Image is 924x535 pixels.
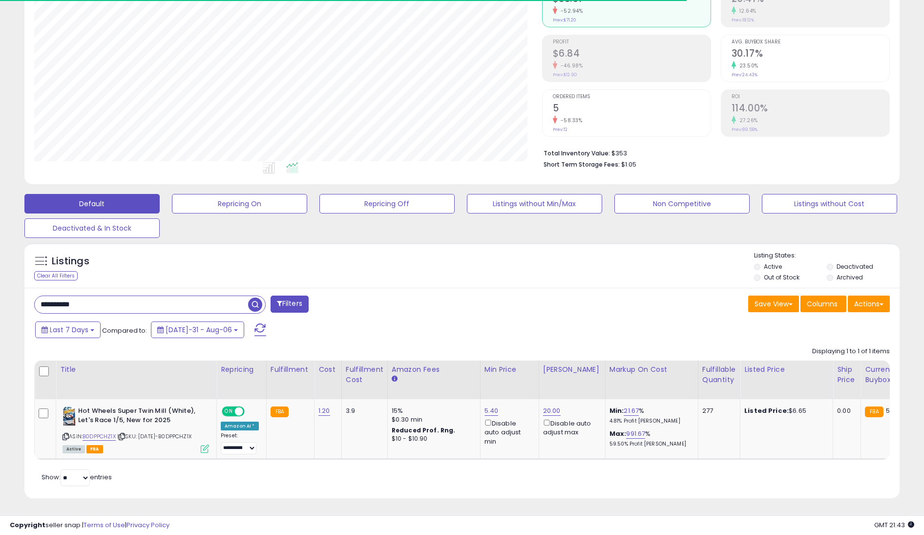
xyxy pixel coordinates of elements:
div: Markup on Cost [609,364,694,375]
div: Min Price [484,364,535,375]
div: Fulfillment [271,364,310,375]
div: 0.00 [837,407,853,415]
div: $6.65 [744,407,825,415]
b: Total Inventory Value: [544,149,610,157]
a: B0DPPCHZ1X [83,432,116,441]
div: % [609,429,691,448]
a: 21.67 [624,406,639,416]
small: Amazon Fees. [392,375,398,384]
b: Max: [609,429,627,438]
div: Listed Price [744,364,829,375]
strong: Copyright [10,520,45,530]
label: Archived [837,273,863,281]
span: $1.05 [621,160,636,169]
div: [PERSON_NAME] [543,364,601,375]
div: Clear All Filters [34,271,78,280]
div: Ship Price [837,364,857,385]
label: Out of Stock [764,273,799,281]
span: All listings currently available for purchase on Amazon [63,445,85,453]
div: Disable auto adjust min [484,418,531,446]
div: Amazon Fees [392,364,476,375]
div: Amazon AI * [221,422,259,430]
h2: 5 [553,103,711,116]
a: Privacy Policy [126,520,169,530]
small: Prev: 12 [553,127,567,132]
p: 4.81% Profit [PERSON_NAME] [609,418,691,425]
p: Listing States: [754,251,900,260]
th: The percentage added to the cost of goods (COGS) that forms the calculator for Min & Max prices. [605,361,698,399]
span: | SKU: [DATE]-B0DPPCHZ1X [117,432,191,440]
span: OFF [243,407,259,416]
button: Repricing On [172,194,307,214]
small: FBA [271,407,289,417]
button: Listings without Cost [762,194,897,214]
span: Last 7 Days [50,325,88,335]
div: 15% [392,407,473,415]
div: seller snap | | [10,521,169,530]
small: Prev: 18.12% [732,17,754,23]
span: 5.74 [886,406,900,415]
h2: 30.17% [732,48,889,61]
span: Compared to: [102,326,147,335]
small: -52.94% [557,7,583,15]
small: FBA [865,407,883,417]
button: Default [24,194,160,214]
div: Displaying 1 to 1 of 1 items [812,347,890,356]
h2: 114.00% [732,103,889,116]
span: ON [223,407,235,416]
button: Non Competitive [614,194,750,214]
span: Profit [553,40,711,45]
label: Active [764,262,782,271]
small: -58.33% [557,117,583,124]
a: 5.40 [484,406,499,416]
span: [DATE]-31 - Aug-06 [166,325,232,335]
a: 991.67 [626,429,645,439]
b: Hot Wheels Super Twin Mill (White), Let's Race 1/5, New for 2025 [78,407,197,427]
img: 51XbVJzH9NL._SL40_.jpg [63,407,76,426]
div: Current Buybox Price [865,364,915,385]
b: Min: [609,406,624,415]
button: Repricing Off [319,194,455,214]
span: ROI [732,94,889,100]
div: ASIN: [63,407,209,452]
h2: $6.84 [553,48,711,61]
div: % [609,407,691,425]
small: Prev: 24.43% [732,72,757,78]
a: Terms of Use [84,520,125,530]
button: Listings without Min/Max [467,194,602,214]
p: 59.50% Profit [PERSON_NAME] [609,441,691,448]
div: Preset: [221,432,259,454]
button: Deactivated & In Stock [24,218,160,238]
b: Short Term Storage Fees: [544,160,620,169]
small: Prev: $12.90 [553,72,577,78]
span: Avg. Buybox Share [732,40,889,45]
div: 277 [702,407,733,415]
div: Fulfillment Cost [346,364,383,385]
div: Fulfillable Quantity [702,364,736,385]
a: 1.20 [318,406,330,416]
button: Save View [748,296,799,312]
b: Reduced Prof. Rng. [392,426,456,434]
small: -46.98% [557,62,583,69]
span: FBA [86,445,103,453]
span: 2025-08-14 21:43 GMT [874,520,914,530]
button: Columns [800,296,846,312]
label: Deactivated [837,262,873,271]
button: Actions [848,296,890,312]
div: Repricing [221,364,262,375]
button: Last 7 Days [35,321,101,338]
button: [DATE]-31 - Aug-06 [151,321,244,338]
small: Prev: 89.58% [732,127,757,132]
h5: Listings [52,255,89,268]
span: Columns [807,299,838,309]
span: Ordered Items [553,94,711,100]
div: Disable auto adjust max [543,418,598,437]
small: 23.50% [736,62,758,69]
button: Filters [271,296,309,313]
a: 20.00 [543,406,561,416]
div: $0.30 min [392,415,473,424]
small: Prev: $71.20 [553,17,576,23]
div: Title [60,364,212,375]
b: Listed Price: [744,406,789,415]
small: 27.26% [736,117,758,124]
